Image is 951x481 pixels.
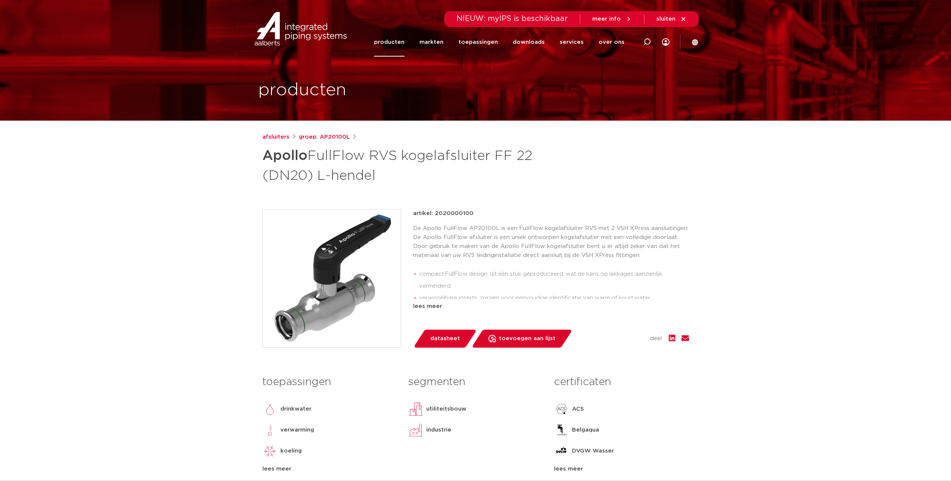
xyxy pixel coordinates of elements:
[426,426,451,435] p: industrie
[280,405,312,414] p: drinkwater
[408,375,543,390] h3: segmenten
[413,224,689,260] p: De Apollo FullFlow AP20100L is een FullFlow kogelafsluiter RVS met 2 VSH XPress aansluitingen. De...
[656,16,675,22] span: sluiten
[413,209,473,218] p: artikel: 2020000100
[572,447,614,456] p: DVGW Wasser
[299,133,350,142] a: groep: AP20100L
[572,426,599,435] p: Belgaqua
[426,405,466,414] p: utiliteitsbouw
[592,16,621,22] span: meer info
[413,330,477,348] a: datasheet
[374,28,404,57] a: producten
[430,333,460,345] span: datasheet
[513,28,545,57] a: downloads
[408,402,423,417] img: utiliteitsbouw
[262,423,277,438] img: verwarming
[572,405,584,414] p: ACS
[419,292,689,304] li: verwisselbare inserts, zorgen voor eenvoudige identificatie van warm of koud water
[554,444,569,459] img: DVGW Wasser
[280,447,302,456] p: koeling
[262,444,277,459] img: koeling
[554,375,689,390] h3: certificaten
[413,302,689,311] div: lees meer
[374,28,625,57] nav: Menu
[419,28,443,57] a: markten
[419,268,689,292] li: compact FullFlow design, uit één stuk geproduceerd, wat de kans op lekkages aanzienlijk verminderd
[650,334,663,343] span: deel:
[554,402,569,417] img: ACS
[262,149,307,163] strong: Apollo
[262,145,544,185] h1: FullFlow RVS kogelafsluiter FF 22 (DN20) L-hendel
[262,402,277,417] img: drinkwater
[560,28,584,57] a: services
[499,333,556,345] span: toevoegen aan lijst
[262,133,289,142] a: afsluiters
[280,426,314,435] p: verwarming
[262,375,397,390] h3: toepassingen
[258,78,346,102] h1: producten
[554,423,569,438] img: Belgaqua
[408,423,423,438] img: industrie
[458,28,498,57] a: toepassingen
[599,28,625,57] a: over ons
[262,465,397,474] div: lees meer
[554,465,689,474] div: lees meer
[656,16,687,22] a: sluiten
[592,16,632,22] a: meer info
[263,209,401,347] img: Product Image for Apollo FullFlow RVS kogelafsluiter FF 22 (DN20) L-hendel
[457,15,568,22] span: NIEUW: myIPS is beschikbaar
